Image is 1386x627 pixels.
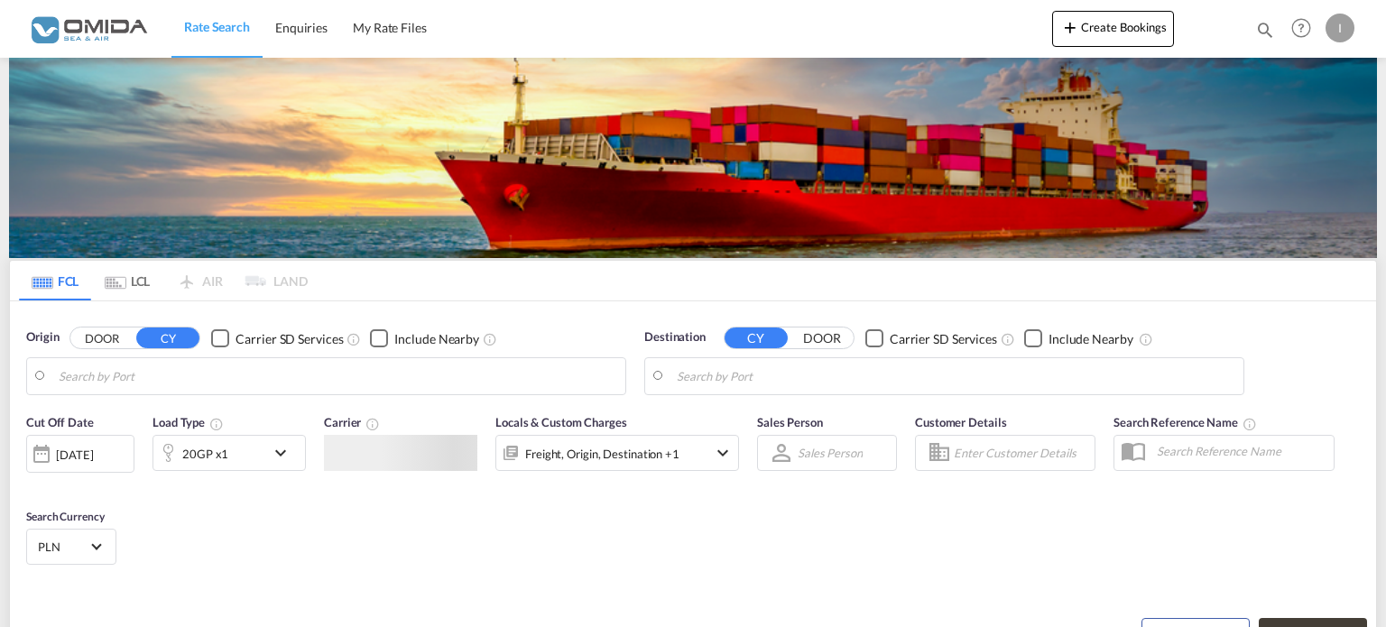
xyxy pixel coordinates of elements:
span: Customer Details [915,415,1006,429]
span: Search Currency [26,510,105,523]
md-icon: icon-information-outline [209,417,224,431]
button: DOOR [790,328,854,349]
button: CY [725,327,788,348]
input: Search Reference Name [1148,438,1334,465]
md-select: Select Currency: zł PLNPoland Zloty [36,533,106,559]
img: 459c566038e111ed959c4fc4f0a4b274.png [27,8,149,49]
md-tab-item: FCL [19,261,91,300]
div: Help [1286,13,1326,45]
div: Include Nearby [394,330,479,348]
input: Search by Port [59,363,616,390]
div: [DATE] [56,447,93,463]
input: Enter Customer Details [954,439,1089,466]
md-checkbox: Checkbox No Ink [865,328,997,347]
md-checkbox: Checkbox No Ink [1024,328,1133,347]
span: Rate Search [184,19,250,34]
md-select: Sales Person [796,440,864,466]
div: Carrier SD Services [890,330,997,348]
md-icon: icon-plus 400-fg [1059,16,1081,38]
div: Freight Origin Destination Factory Stuffingicon-chevron-down [495,435,739,471]
div: I [1326,14,1354,42]
div: Carrier SD Services [236,330,343,348]
md-icon: Your search will be saved by the below given name [1243,417,1257,431]
button: icon-plus 400-fgCreate Bookings [1052,11,1174,47]
span: Cut Off Date [26,415,94,429]
div: 20GP x1 [182,441,228,466]
img: LCL+%26+FCL+BACKGROUND.png [9,58,1377,258]
span: Origin [26,328,59,346]
md-icon: Unchecked: Search for CY (Container Yard) services for all selected carriers.Checked : Search for... [346,332,361,346]
div: Include Nearby [1049,330,1133,348]
span: Carrier [324,415,380,429]
span: Help [1286,13,1317,43]
span: Destination [644,328,706,346]
md-datepicker: Select [26,471,40,495]
md-icon: icon-magnify [1255,20,1275,40]
span: Load Type [152,415,224,429]
md-checkbox: Checkbox No Ink [370,328,479,347]
input: Search by Port [677,363,1234,390]
span: Sales Person [757,415,823,429]
md-icon: Unchecked: Search for CY (Container Yard) services for all selected carriers.Checked : Search for... [1001,332,1015,346]
md-checkbox: Checkbox No Ink [211,328,343,347]
div: Freight Origin Destination Factory Stuffing [525,441,679,466]
md-icon: icon-chevron-down [712,442,734,464]
button: DOOR [70,328,134,349]
div: [DATE] [26,435,134,473]
md-icon: icon-chevron-down [270,442,300,464]
span: Locals & Custom Charges [495,415,627,429]
md-tab-item: LCL [91,261,163,300]
md-icon: The selected Trucker/Carrierwill be displayed in the rate results If the rates are from another f... [365,417,380,431]
button: CY [136,327,199,348]
span: Enquiries [275,20,328,35]
md-icon: Unchecked: Ignores neighbouring ports when fetching rates.Checked : Includes neighbouring ports w... [1139,332,1153,346]
span: Search Reference Name [1113,415,1257,429]
md-icon: Unchecked: Ignores neighbouring ports when fetching rates.Checked : Includes neighbouring ports w... [483,332,497,346]
div: icon-magnify [1255,20,1275,47]
div: 20GP x1icon-chevron-down [152,435,306,471]
span: My Rate Files [353,20,427,35]
md-pagination-wrapper: Use the left and right arrow keys to navigate between tabs [19,261,308,300]
span: PLN [38,539,88,555]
